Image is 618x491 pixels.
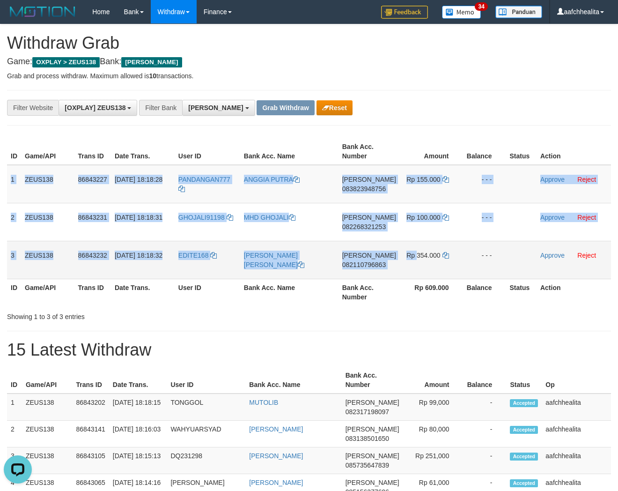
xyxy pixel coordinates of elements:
[178,214,233,221] a: GHOJALI91198
[510,479,538,487] span: Accepted
[7,100,59,116] div: Filter Website
[506,367,542,394] th: Status
[403,421,463,447] td: Rp 80,000
[7,34,611,52] h1: Withdraw Grab
[74,138,111,165] th: Trans ID
[7,279,21,305] th: ID
[540,214,565,221] a: Approve
[167,421,245,447] td: WAHYUARSYAD
[537,138,611,165] th: Action
[346,452,399,460] span: [PERSON_NAME]
[7,394,22,421] td: 1
[542,447,611,474] td: aafchhealita
[65,104,125,112] span: [OXPLAY] ZEUS138
[249,479,303,486] a: [PERSON_NAME]
[21,279,74,305] th: Game/API
[188,104,243,112] span: [PERSON_NAME]
[115,252,162,259] span: [DATE] 18:18:32
[59,100,137,116] button: [OXPLAY] ZEUS138
[7,71,611,81] p: Grab and process withdraw. Maximum allowed is transactions.
[475,2,487,11] span: 34
[7,203,21,241] td: 2
[342,252,396,259] span: [PERSON_NAME]
[316,100,353,115] button: Reset
[109,367,167,394] th: Date Trans.
[178,176,230,193] a: PANDANGAN777
[245,367,341,394] th: Bank Acc. Name
[7,165,21,203] td: 1
[249,452,303,460] a: [PERSON_NAME]
[403,367,463,394] th: Amount
[338,138,400,165] th: Bank Acc. Number
[74,279,111,305] th: Trans ID
[346,425,399,433] span: [PERSON_NAME]
[249,425,303,433] a: [PERSON_NAME]
[442,214,449,221] a: Copy 100000 to clipboard
[406,252,440,259] span: Rp 354.000
[346,479,399,486] span: [PERSON_NAME]
[73,394,109,421] td: 86843202
[463,241,506,279] td: - - -
[240,138,338,165] th: Bank Acc. Name
[22,447,73,474] td: ZEUS138
[506,279,536,305] th: Status
[463,279,506,305] th: Balance
[167,367,245,394] th: User ID
[506,138,536,165] th: Status
[495,6,542,18] img: panduan.png
[463,138,506,165] th: Balance
[510,426,538,434] span: Accepted
[540,252,565,259] a: Approve
[178,214,225,221] span: GHOJALI91198
[73,447,109,474] td: 86843105
[510,399,538,407] span: Accepted
[178,252,209,259] span: EDITE168
[22,367,73,394] th: Game/API
[167,447,245,474] td: DQ231298
[111,279,175,305] th: Date Trans.
[78,252,107,259] span: 86843232
[115,176,162,183] span: [DATE] 18:18:28
[73,367,109,394] th: Trans ID
[342,261,386,268] span: Copy 082110796863 to clipboard
[109,421,167,447] td: [DATE] 18:16:03
[346,435,389,442] span: Copy 083138501650 to clipboard
[403,447,463,474] td: Rp 251,000
[7,5,78,19] img: MOTION_logo.png
[21,165,74,203] td: ZEUS138
[78,214,107,221] span: 86843231
[244,214,295,221] a: MHD GHOJALI
[7,421,22,447] td: 2
[403,394,463,421] td: Rp 99,000
[400,279,463,305] th: Rp 609.000
[346,399,399,406] span: [PERSON_NAME]
[178,176,230,183] span: PANDANGAN777
[115,214,162,221] span: [DATE] 18:18:31
[463,394,506,421] td: -
[167,394,245,421] td: TONGGOL
[78,176,107,183] span: 86843227
[149,72,156,80] strong: 10
[7,341,611,359] h1: 15 Latest Withdraw
[4,4,32,32] button: Open LiveChat chat widget
[338,279,400,305] th: Bank Acc. Number
[32,57,100,67] span: OXPLAY > ZEUS138
[139,100,182,116] div: Filter Bank
[442,252,449,259] a: Copy 354000 to clipboard
[240,279,338,305] th: Bank Acc. Name
[463,165,506,203] td: - - -
[111,138,175,165] th: Date Trans.
[577,214,596,221] a: Reject
[244,176,300,183] a: ANGGIA PUTRA
[175,279,240,305] th: User ID
[244,252,304,268] a: [PERSON_NAME] [PERSON_NAME]
[7,308,250,321] div: Showing 1 to 3 of 3 entries
[121,57,182,67] span: [PERSON_NAME]
[7,241,21,279] td: 3
[342,223,386,231] span: Copy 082268321253 to clipboard
[463,421,506,447] td: -
[442,176,449,183] a: Copy 155000 to clipboard
[400,138,463,165] th: Amount
[249,399,278,406] a: MUTOLIB
[463,447,506,474] td: -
